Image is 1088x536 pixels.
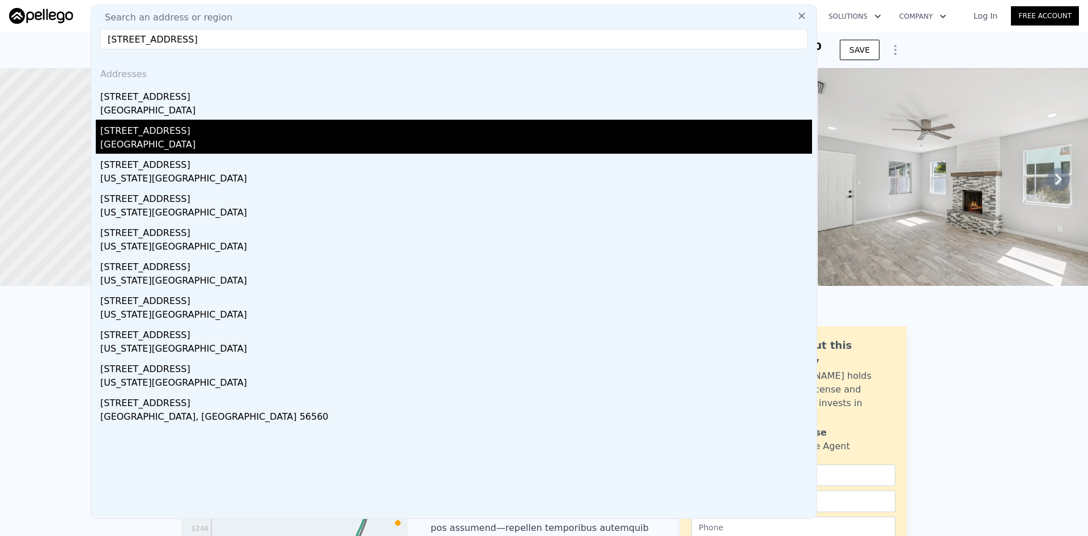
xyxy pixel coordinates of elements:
div: [PERSON_NAME] holds a broker license and personally invests in this area [769,369,895,424]
div: [STREET_ADDRESS] [100,290,812,308]
div: [STREET_ADDRESS] [100,222,812,240]
div: Addresses [96,58,812,86]
div: [STREET_ADDRESS] [100,188,812,206]
div: [US_STATE][GEOGRAPHIC_DATA] [100,172,812,188]
div: [US_STATE][GEOGRAPHIC_DATA] [100,240,812,256]
div: [STREET_ADDRESS] [100,256,812,274]
img: Pellego [9,8,73,24]
button: SAVE [840,40,879,60]
div: [US_STATE][GEOGRAPHIC_DATA] [100,342,812,358]
button: Company [890,6,955,27]
button: Show Options [884,39,907,61]
div: [STREET_ADDRESS] [100,120,812,138]
a: Log In [960,10,1011,22]
div: [US_STATE][GEOGRAPHIC_DATA] [100,376,812,392]
div: [STREET_ADDRESS] [100,324,812,342]
a: Free Account [1011,6,1079,26]
div: [STREET_ADDRESS] [100,358,812,376]
div: [US_STATE][GEOGRAPHIC_DATA] [100,308,812,324]
input: Enter an address, city, region, neighborhood or zip code [100,29,807,49]
div: [GEOGRAPHIC_DATA] [100,138,812,154]
tspan: $248 [191,525,209,533]
span: Search an address or region [96,11,232,24]
div: [STREET_ADDRESS] [100,86,812,104]
div: [GEOGRAPHIC_DATA] [100,104,812,120]
button: Solutions [819,6,890,27]
div: [STREET_ADDRESS] [100,392,812,410]
div: [STREET_ADDRESS] [100,154,812,172]
div: Violet Rose [769,426,827,440]
div: Ask about this property [769,337,895,369]
div: [GEOGRAPHIC_DATA], [GEOGRAPHIC_DATA] 56560 [100,410,812,426]
div: [US_STATE][GEOGRAPHIC_DATA] [100,206,812,222]
div: [US_STATE][GEOGRAPHIC_DATA] [100,274,812,290]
